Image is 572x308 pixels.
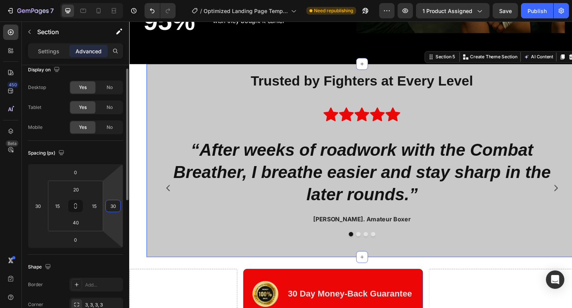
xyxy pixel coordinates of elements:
[521,3,553,18] button: Publish
[23,52,460,72] h2: Trusted by Fighters at Every Level
[228,219,232,224] button: Dot
[107,200,119,212] input: 30
[28,84,46,91] div: Desktop
[79,124,87,131] span: Yes
[52,200,63,212] input: 15px
[6,140,18,147] div: Beta
[68,184,84,195] input: 20px
[432,163,454,184] button: Carousel Next Arrow
[314,7,353,14] span: Need republishing
[499,8,512,14] span: Save
[316,34,340,41] div: Section 5
[235,219,240,224] button: Dot
[204,7,288,15] span: Optimized Landing Page Template
[164,278,293,289] p: 30 Day Money-Back Guarantee
[37,27,100,36] p: Section
[28,65,61,75] div: Display on
[28,148,66,158] div: Spacing (px)
[30,163,51,184] button: Carousel Back Arrow
[24,201,459,210] p: [PERSON_NAME]. Amateur Boxer
[145,3,176,18] div: Undo/Redo
[493,3,518,18] button: Save
[79,84,87,91] span: Yes
[28,124,43,131] div: Mobile
[50,6,54,15] p: 7
[68,217,84,228] input: 40px
[89,200,100,212] input: 15px
[251,219,255,224] button: Dot
[28,262,53,272] div: Shape
[528,7,547,15] div: Publish
[408,33,442,42] button: AI Content
[107,84,113,91] span: No
[28,104,41,111] div: Tablet
[79,104,87,111] span: Yes
[200,7,202,15] span: /
[32,200,44,212] input: 30
[129,21,572,308] iframe: Design area
[7,82,18,88] div: 450
[128,270,155,297] img: gempages_575473998666662431-61fbc1fb-8c45-4793-964d-01f6aeaa7538.png
[38,47,59,55] p: Settings
[354,34,403,41] p: Create Theme Section
[546,270,564,289] div: Open Intercom Messenger
[416,3,490,18] button: 1 product assigned
[28,281,43,288] div: Border
[68,234,83,245] input: 0
[422,7,472,15] span: 1 product assigned
[76,47,102,55] p: Advanced
[3,3,57,18] button: 7
[28,301,43,308] div: Corner
[243,219,248,224] button: Dot
[68,166,83,178] input: 0
[107,124,113,131] span: No
[107,104,113,111] span: No
[23,117,460,200] h2: “After weeks of roadwork with the Combat Breather, I breathe easier and stay sharp in the later r...
[85,282,121,288] div: Add...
